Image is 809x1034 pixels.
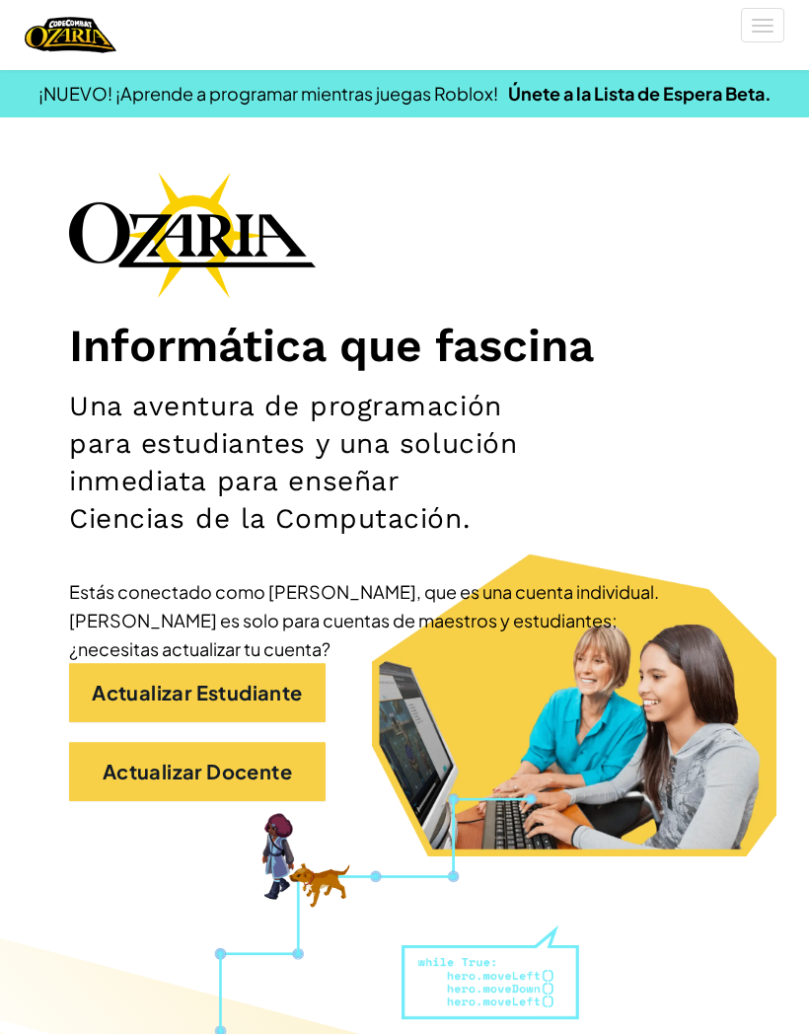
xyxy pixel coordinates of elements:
[38,82,498,105] span: ¡NUEVO! ¡Aprende a programar mientras juegas Roblox!
[69,172,316,298] img: Ozaria branding logo
[69,318,740,373] h1: Informática que fascina
[25,15,116,55] a: Ozaria by CodeCombat logo
[69,388,519,538] h2: Una aventura de programación para estudiantes y una solución inmediata para enseñar Ciencias de l...
[508,82,772,105] a: Únete a la Lista de Espera Beta.
[69,742,326,801] a: Actualizar Docente
[25,15,116,55] img: Home
[69,663,326,722] a: Actualizar Estudiante
[69,577,661,663] div: Estás conectado como [PERSON_NAME], que es una cuenta individual. [PERSON_NAME] es solo para cuen...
